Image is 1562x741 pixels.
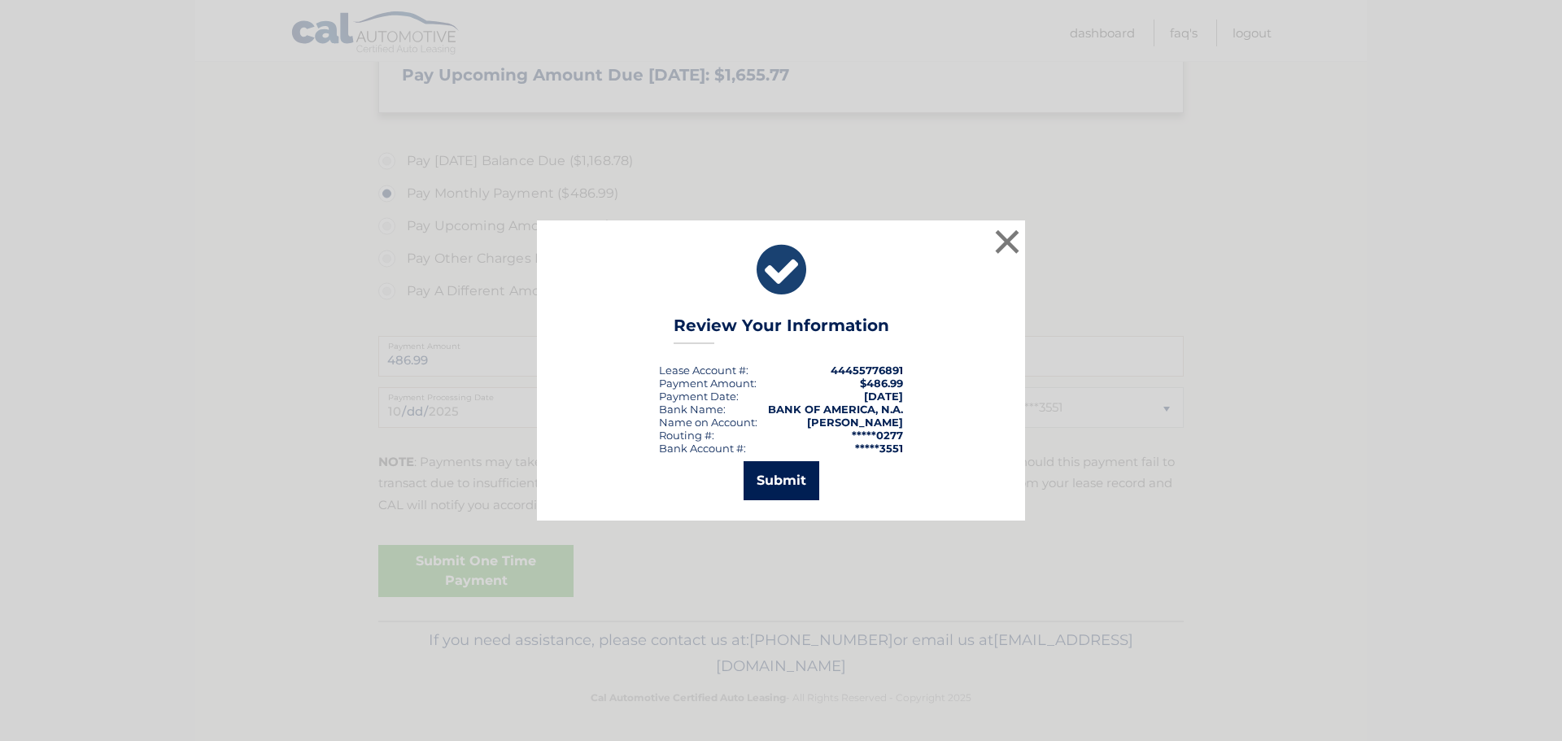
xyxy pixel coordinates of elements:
strong: BANK OF AMERICA, N.A. [768,403,903,416]
div: Bank Account #: [659,442,746,455]
h3: Review Your Information [674,316,889,344]
div: : [659,390,739,403]
button: Submit [744,461,819,500]
div: Routing #: [659,429,714,442]
button: × [991,225,1023,258]
div: Lease Account #: [659,364,748,377]
span: Payment Date [659,390,736,403]
span: [DATE] [864,390,903,403]
strong: 44455776891 [831,364,903,377]
div: Name on Account: [659,416,757,429]
strong: [PERSON_NAME] [807,416,903,429]
span: $486.99 [860,377,903,390]
div: Bank Name: [659,403,726,416]
div: Payment Amount: [659,377,757,390]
